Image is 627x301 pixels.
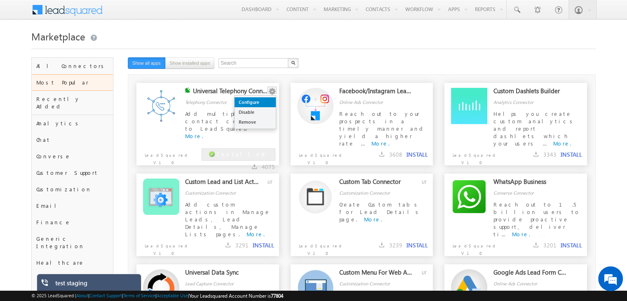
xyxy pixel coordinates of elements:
span: Your Leadsquared Account Number is [189,293,283,299]
div: Recently Added [32,91,113,115]
img: Alternate Logo [143,179,179,215]
div: Lead Capture [32,271,113,287]
div: Generic Integration [32,230,113,254]
a: Configure [235,97,276,107]
button: Show all apps [128,57,165,69]
button: INSTALL [561,242,582,249]
img: Search [291,61,295,65]
div: Custom Tab Connector [339,178,413,189]
a: More. [512,230,530,238]
img: downloads [379,242,384,247]
img: downloads [225,242,230,247]
span: 3291 [235,241,249,249]
span: 77804 [271,293,283,299]
img: downloads [252,164,257,169]
span: Marketplace [31,30,85,43]
img: downloads [379,152,384,157]
div: Chat [32,132,113,148]
img: d_60004797649_company_0_60004797649 [14,43,35,54]
a: More. [364,216,382,223]
a: More. [553,140,571,147]
div: Healthcare [32,254,113,271]
div: Minimize live chat window [135,4,155,24]
a: Acceptable Use [157,293,188,298]
div: Converse [32,148,113,165]
div: Facebook/Instagram Lead Ads [339,87,413,99]
a: Remove [235,117,276,127]
p: LeadSquared V1.0 [444,238,502,257]
p: LeadSquared V1.0 [291,238,348,257]
div: Universal Data Sync [185,268,259,280]
span: © 2025 LeadSquared | | | | | [31,292,283,300]
span: 3201 [543,241,557,249]
img: Alternate Logo [143,88,179,124]
button: INSTALL [253,242,274,249]
a: Contact Support [89,293,122,298]
img: Alternate Logo [451,179,487,215]
div: Google Ads Lead Form Connector [493,268,567,280]
p: LeadSquared V1.0 [136,238,194,257]
div: All Connectors [32,58,113,74]
div: test staging [55,279,135,291]
a: Terms of Service [123,293,155,298]
span: 3343 [543,150,557,158]
img: Alternate Logo [299,180,332,214]
em: Start Chat [112,237,150,248]
p: LeadSquared V1.0 [444,147,502,166]
button: INSTALL [406,151,428,158]
a: More. [371,140,390,147]
span: Reach out to 1.5 billion users to provide proactive support, deliver ti... [493,201,580,238]
span: 3239 [389,241,402,249]
span: 3608 [389,150,402,158]
img: downloads [533,152,538,157]
a: More. [247,230,265,238]
div: Customization [32,181,113,198]
img: downloads [533,242,538,247]
span: Add multiple contact centres to LeadSquared [185,110,260,132]
div: Chat with us now [43,43,139,54]
div: Finance [32,214,113,230]
a: More. [185,132,203,139]
textarea: Type your message and hit 'Enter' [11,76,150,229]
span: Create Custom tabs for Lead Details page. [339,201,421,223]
button: Show installed apps [165,57,215,69]
button: INSTALL [406,242,428,249]
div: Custom Dashlets Builder [493,87,567,99]
div: Customer Support [32,165,113,181]
span: Installed [217,150,268,158]
div: Email [32,198,113,214]
span: Add custom actions in Manage Leads, Lead Details, Manage Lists pages. [185,201,270,238]
div: Analytics [32,115,113,132]
div: Universal Telephony Connector [193,87,267,99]
div: Custom Lead and List Actions [185,178,259,189]
a: About [76,293,88,298]
div: Most Popular [32,74,113,91]
span: Helps you create custom analytics and report dashlets which your users ... [493,110,575,147]
button: INSTALL [561,151,582,158]
span: Reach out to your prospects in a timely manner and yield a higher rate ... [339,110,426,147]
p: LeadSquared V1.0 [136,147,194,166]
div: Custom Menu For Web App [339,268,413,280]
img: Alternate Logo [297,88,333,124]
img: checking status [185,87,190,93]
span: 4075 [262,163,275,171]
p: LeadSquared V1.0 [291,147,348,166]
div: WhatsApp Business [493,178,567,189]
img: Alternate Logo [451,88,487,124]
a: Disable [235,107,276,117]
